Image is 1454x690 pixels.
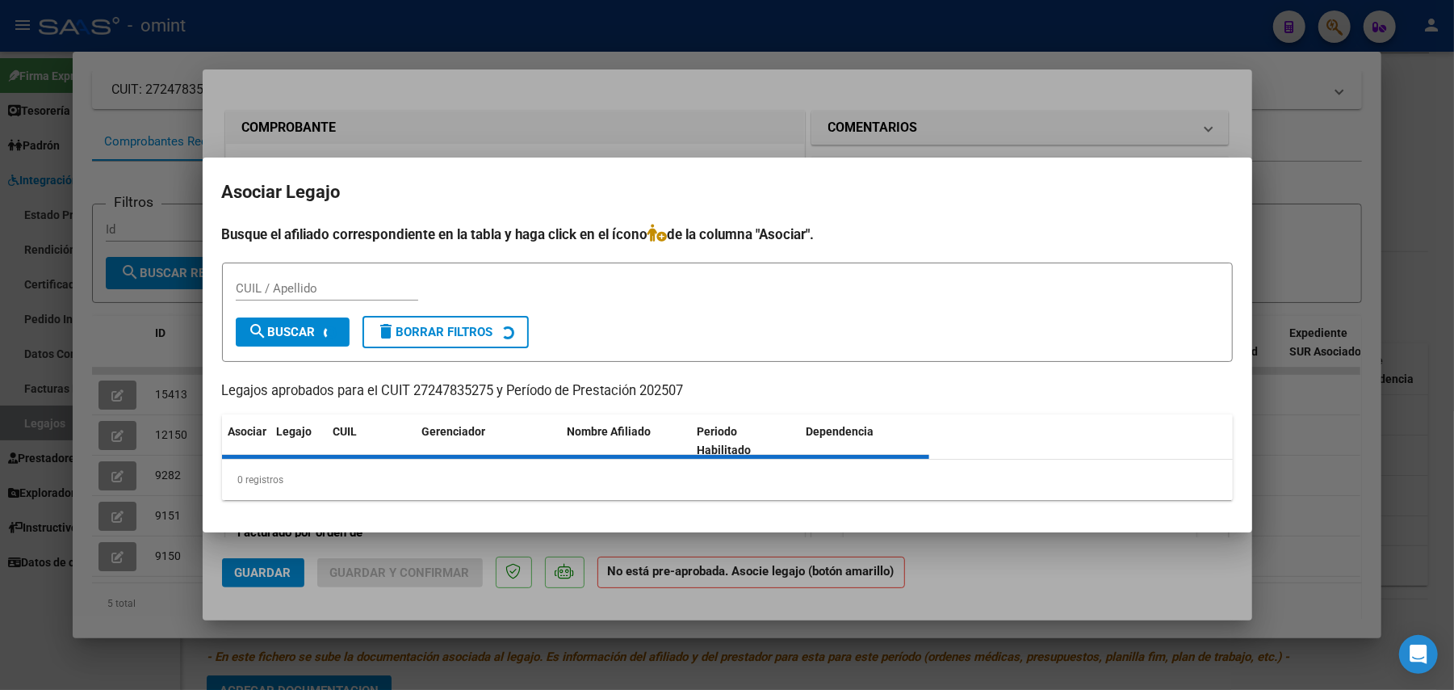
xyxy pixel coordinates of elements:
span: Periodo Habilitado [697,425,751,456]
span: Borrar Filtros [377,325,493,339]
h4: Busque el afiliado correspondiente en la tabla y haga click en el ícono de la columna "Asociar". [222,224,1233,245]
span: Gerenciador [422,425,486,438]
datatable-header-cell: Legajo [270,414,327,468]
p: Legajos aprobados para el CUIT 27247835275 y Período de Prestación 202507 [222,381,1233,402]
button: Borrar Filtros [362,316,529,348]
mat-icon: delete [377,322,396,341]
button: Buscar [236,318,350,347]
datatable-header-cell: Nombre Afiliado [561,414,691,468]
span: Buscar [249,325,316,339]
datatable-header-cell: Dependencia [799,414,929,468]
span: Legajo [277,425,312,438]
span: Nombre Afiliado [568,425,652,438]
h2: Asociar Legajo [222,177,1233,208]
span: CUIL [333,425,358,438]
datatable-header-cell: Periodo Habilitado [690,414,799,468]
mat-icon: search [249,322,268,341]
div: Open Intercom Messenger [1399,635,1438,674]
span: Dependencia [806,425,874,438]
datatable-header-cell: Asociar [222,414,270,468]
div: 0 registros [222,460,1233,500]
datatable-header-cell: CUIL [327,414,416,468]
span: Asociar [228,425,267,438]
datatable-header-cell: Gerenciador [416,414,561,468]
